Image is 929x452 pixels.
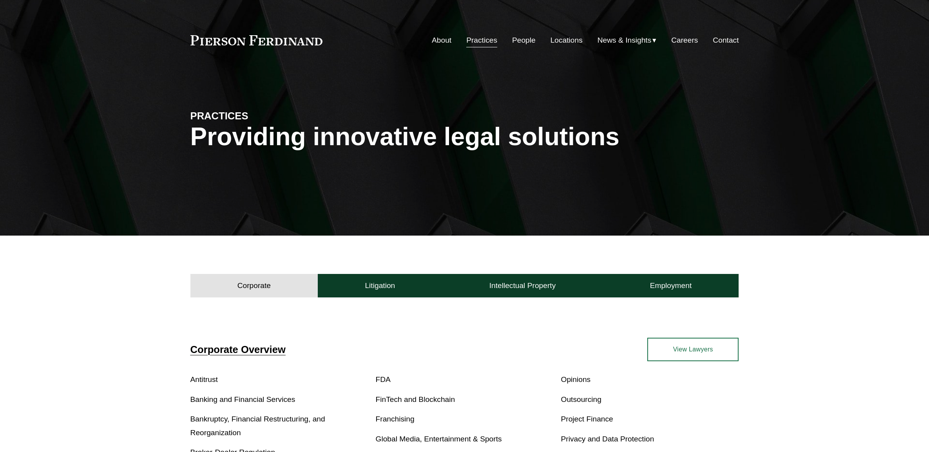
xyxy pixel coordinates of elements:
a: View Lawyers [647,338,739,361]
a: Franchising [376,415,415,423]
h4: Litigation [365,281,395,290]
a: Privacy and Data Protection [561,435,654,443]
a: Banking and Financial Services [190,395,295,403]
a: FDA [376,375,391,384]
a: Antitrust [190,375,218,384]
a: Practices [466,33,497,48]
a: About [432,33,451,48]
a: Outsourcing [561,395,601,403]
a: Opinions [561,375,590,384]
h1: Providing innovative legal solutions [190,122,739,151]
a: Contact [713,33,739,48]
a: Corporate Overview [190,344,286,355]
a: Global Media, Entertainment & Sports [376,435,502,443]
h4: PRACTICES [190,110,328,122]
a: FinTech and Blockchain [376,395,455,403]
h4: Corporate [237,281,271,290]
span: News & Insights [598,34,652,47]
a: Project Finance [561,415,613,423]
a: Careers [671,33,698,48]
a: Locations [551,33,583,48]
h4: Employment [650,281,692,290]
a: People [512,33,536,48]
a: folder dropdown [598,33,657,48]
a: Bankruptcy, Financial Restructuring, and Reorganization [190,415,325,437]
h4: Intellectual Property [489,281,556,290]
